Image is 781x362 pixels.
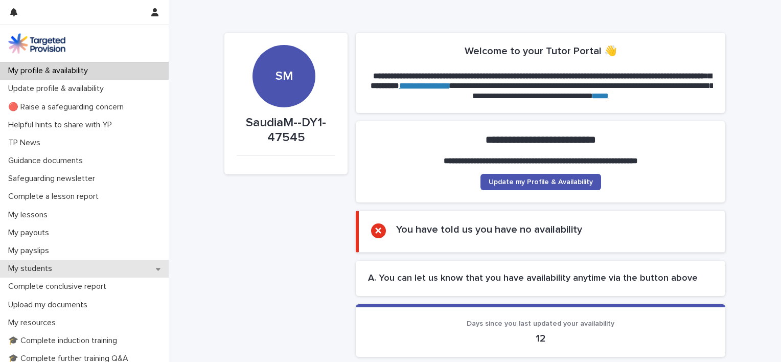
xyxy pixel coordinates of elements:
[4,66,96,76] p: My profile & availability
[4,210,56,220] p: My lessons
[4,282,114,291] p: Complete conclusive report
[4,138,49,148] p: TP News
[8,33,65,54] img: M5nRWzHhSzIhMunXDL62
[467,320,614,327] span: Days since you last updated your availability
[489,178,593,186] span: Update my Profile & Availability
[4,84,112,94] p: Update profile & availability
[396,223,582,236] h2: You have told us you have no availability
[252,7,315,84] div: SM
[4,336,125,346] p: 🎓 Complete induction training
[465,45,617,57] h2: Welcome to your Tutor Portal 👋
[368,273,713,284] h2: A. You can let us know that you have availability anytime via the button above
[4,192,107,201] p: Complete a lesson report
[4,300,96,310] p: Upload my documents
[4,246,57,256] p: My payslips
[368,332,713,345] p: 12
[4,228,57,238] p: My payouts
[480,174,601,190] a: Update my Profile & Availability
[4,156,91,166] p: Guidance documents
[237,116,335,145] p: SaudiaM--DY1-47545
[4,102,132,112] p: 🔴 Raise a safeguarding concern
[4,318,64,328] p: My resources
[4,174,103,184] p: Safeguarding newsletter
[4,264,60,274] p: My students
[4,120,120,130] p: Helpful hints to share with YP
